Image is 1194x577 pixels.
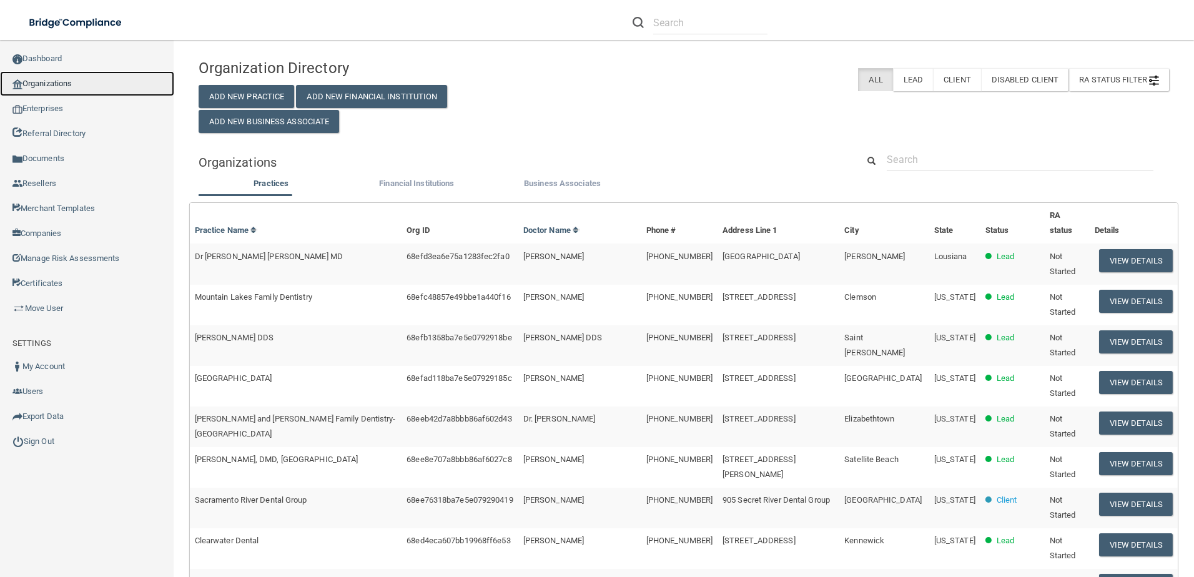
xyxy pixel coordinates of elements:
[723,252,800,261] span: [GEOGRAPHIC_DATA]
[490,176,635,194] li: Business Associate
[407,333,511,342] span: 68efb1358ba7e5e0792918be
[1050,455,1076,479] span: Not Started
[379,179,454,188] span: Financial Institutions
[1099,330,1173,353] button: View Details
[1050,536,1076,560] span: Not Started
[523,225,580,235] a: Doctor Name
[12,412,22,422] img: icon-export.b9366987.png
[407,373,511,383] span: 68efad118ba7e5e07929185c
[934,495,975,505] span: [US_STATE]
[407,495,513,505] span: 68ee76318ba7e5e079290419
[997,371,1014,386] p: Lead
[653,11,767,34] input: Search
[933,68,981,91] label: Client
[1050,414,1076,438] span: Not Started
[844,373,922,383] span: [GEOGRAPHIC_DATA]
[407,252,509,261] span: 68efd3ea6e75a1283fec2fa0
[12,336,51,351] label: SETTINGS
[344,176,490,194] li: Financial Institutions
[646,373,713,383] span: [PHONE_NUMBER]
[981,68,1069,91] label: Disabled Client
[523,333,603,342] span: [PERSON_NAME] DDS
[523,373,584,383] span: [PERSON_NAME]
[1050,292,1076,317] span: Not Started
[934,333,975,342] span: [US_STATE]
[646,333,713,342] span: [PHONE_NUMBER]
[407,455,511,464] span: 68ee8e707a8bbb86af6027c8
[997,412,1014,427] p: Lead
[844,333,905,357] span: Saint [PERSON_NAME]
[934,414,975,423] span: [US_STATE]
[1050,495,1076,520] span: Not Started
[723,333,796,342] span: [STREET_ADDRESS]
[723,495,830,505] span: 905 Secret River Dental Group
[723,373,796,383] span: [STREET_ADDRESS]
[523,536,584,545] span: [PERSON_NAME]
[199,155,839,169] h5: Organizations
[1050,333,1076,357] span: Not Started
[12,436,24,447] img: ic_power_dark.7ecde6b1.png
[934,292,975,302] span: [US_STATE]
[646,252,713,261] span: [PHONE_NUMBER]
[523,414,596,423] span: Dr. [PERSON_NAME]
[199,85,295,108] button: Add New Practice
[195,225,257,235] a: Practice Name
[997,249,1014,264] p: Lead
[12,79,22,89] img: organization-icon.f8decf85.png
[1079,75,1159,84] span: RA Status Filter
[195,333,274,342] span: [PERSON_NAME] DDS
[1099,412,1173,435] button: View Details
[523,495,584,505] span: [PERSON_NAME]
[1050,252,1076,276] span: Not Started
[12,154,22,164] img: icon-documents.8dae5593.png
[723,414,796,423] span: [STREET_ADDRESS]
[205,176,338,191] label: Practices
[195,373,272,383] span: [GEOGRAPHIC_DATA]
[195,495,307,505] span: Sacramento River Dental Group
[934,373,975,383] span: [US_STATE]
[997,533,1014,548] p: Lead
[19,10,134,36] img: bridge_compliance_login_screen.278c3ca4.svg
[1099,452,1173,475] button: View Details
[1099,371,1173,394] button: View Details
[997,290,1014,305] p: Lead
[524,179,601,188] span: Business Associates
[646,536,713,545] span: [PHONE_NUMBER]
[641,203,718,244] th: Phone #
[1090,203,1178,244] th: Details
[1050,373,1076,398] span: Not Started
[195,292,312,302] span: Mountain Lakes Family Dentistry
[523,252,584,261] span: [PERSON_NAME]
[12,387,22,397] img: icon-users.e205127d.png
[254,179,289,188] span: Practices
[296,85,447,108] button: Add New Financial Institution
[1149,76,1159,86] img: icon-filter@2x.21656d0b.png
[633,17,644,28] img: ic-search.3b580494.png
[195,536,259,545] span: Clearwater Dental
[12,302,25,315] img: briefcase.64adab9b.png
[402,203,518,244] th: Org ID
[980,203,1045,244] th: Status
[844,495,922,505] span: [GEOGRAPHIC_DATA]
[723,455,796,479] span: [STREET_ADDRESS][PERSON_NAME]
[844,252,905,261] span: [PERSON_NAME]
[723,292,796,302] span: [STREET_ADDRESS]
[523,455,584,464] span: [PERSON_NAME]
[195,252,343,261] span: Dr [PERSON_NAME] [PERSON_NAME] MD
[858,68,892,91] label: All
[893,68,933,91] label: Lead
[199,176,344,194] li: Practices
[997,330,1014,345] p: Lead
[646,455,713,464] span: [PHONE_NUMBER]
[1099,533,1173,556] button: View Details
[844,536,884,545] span: Kennewick
[1099,290,1173,313] button: View Details
[12,54,22,64] img: ic_dashboard_dark.d01f4a41.png
[997,452,1014,467] p: Lead
[839,203,929,244] th: City
[407,414,511,423] span: 68eeb42d7a8bbb86af602d43
[1099,249,1173,272] button: View Details
[407,536,510,545] span: 68ed4eca607bb19968ff6e53
[523,292,584,302] span: [PERSON_NAME]
[646,292,713,302] span: [PHONE_NUMBER]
